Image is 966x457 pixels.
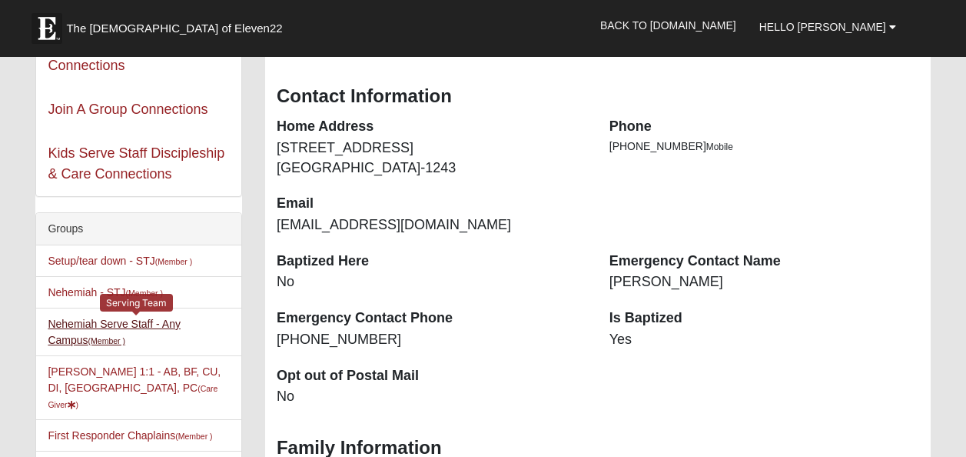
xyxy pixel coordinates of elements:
[48,365,221,410] a: [PERSON_NAME] 1:1 - AB, BF, CU, DI, [GEOGRAPHIC_DATA], PC(Care Giver)
[155,257,192,266] small: (Member )
[277,309,586,329] dt: Emergency Contact Phone
[126,289,163,298] small: (Member )
[748,8,908,46] a: Hello [PERSON_NAME]
[48,286,163,299] a: Nehemiah - STJ(Member )
[36,213,241,245] div: Groups
[589,6,748,45] a: Back to [DOMAIN_NAME]
[609,272,919,292] dd: [PERSON_NAME]
[24,5,331,44] a: The [DEMOGRAPHIC_DATA] of Eleven22
[277,194,586,214] dt: Email
[48,318,181,346] a: Nehemiah Serve Staff - Any Campus(Member )
[609,138,919,155] li: [PHONE_NUMBER]
[48,145,224,182] a: Kids Serve Staff Discipleship & Care Connections
[277,85,919,108] h3: Contact Information
[609,117,919,137] dt: Phone
[175,432,212,441] small: (Member )
[66,21,282,36] span: The [DEMOGRAPHIC_DATA] of Eleven22
[277,252,586,272] dt: Baptized Here
[609,309,919,329] dt: Is Baptized
[277,387,586,407] dd: No
[32,13,62,44] img: Eleven22 logo
[609,252,919,272] dt: Emergency Contact Name
[759,21,886,33] span: Hello [PERSON_NAME]
[277,366,586,386] dt: Opt out of Postal Mail
[277,117,586,137] dt: Home Address
[100,294,173,312] div: Serving Team
[609,330,919,350] dd: Yes
[277,272,586,292] dd: No
[48,102,207,117] a: Join A Group Connections
[277,330,586,350] dd: [PHONE_NUMBER]
[277,138,586,178] dd: [STREET_ADDRESS] [GEOGRAPHIC_DATA]-1243
[706,142,733,152] span: Mobile
[277,215,586,235] dd: [EMAIL_ADDRESS][DOMAIN_NAME]
[48,255,192,267] a: Setup/tear down - STJ(Member )
[48,429,212,442] a: First Responder Chaplains(Member )
[88,336,125,345] small: (Member )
